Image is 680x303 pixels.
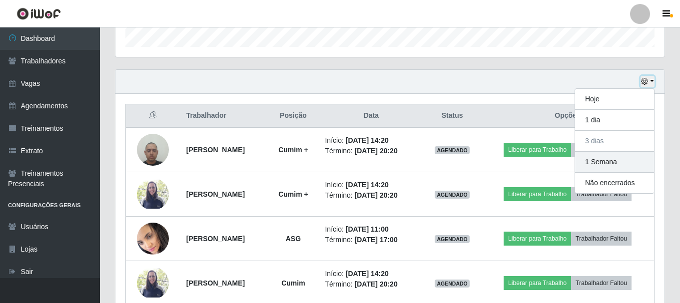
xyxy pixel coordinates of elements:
[504,276,571,290] button: Liberar para Trabalho
[325,224,417,235] li: Início:
[346,181,389,189] time: [DATE] 14:20
[186,146,245,154] strong: [PERSON_NAME]
[16,7,61,20] img: CoreUI Logo
[137,269,169,298] img: 1751565100941.jpeg
[186,235,245,243] strong: [PERSON_NAME]
[278,190,308,198] strong: Cumim +
[575,110,654,131] button: 1 dia
[575,173,654,193] button: Não encerrados
[137,180,169,209] img: 1751565100941.jpeg
[325,190,417,201] li: Término:
[481,104,655,128] th: Opções
[504,187,571,201] button: Liberar para Trabalho
[435,146,470,154] span: AGENDADO
[355,280,398,288] time: [DATE] 20:20
[355,191,398,199] time: [DATE] 20:20
[571,187,632,201] button: Trabalhador Faltou
[571,276,632,290] button: Trabalhador Faltou
[355,236,398,244] time: [DATE] 17:00
[325,279,417,290] li: Término:
[504,143,571,157] button: Liberar para Trabalho
[137,221,169,256] img: 1753109368650.jpeg
[571,143,632,157] button: Trabalhador Faltou
[504,232,571,246] button: Liberar para Trabalho
[435,235,470,243] span: AGENDADO
[435,280,470,288] span: AGENDADO
[575,152,654,173] button: 1 Semana
[286,235,301,243] strong: ASG
[435,191,470,199] span: AGENDADO
[575,131,654,152] button: 3 dias
[346,270,389,278] time: [DATE] 14:20
[325,180,417,190] li: Início:
[281,279,305,287] strong: Cumim
[325,146,417,156] li: Término:
[575,89,654,110] button: Hoje
[319,104,423,128] th: Data
[186,190,245,198] strong: [PERSON_NAME]
[325,269,417,279] li: Início:
[346,225,389,233] time: [DATE] 11:00
[137,128,169,171] img: 1693507860054.jpeg
[571,232,632,246] button: Trabalhador Faltou
[180,104,268,128] th: Trabalhador
[186,279,245,287] strong: [PERSON_NAME]
[267,104,319,128] th: Posição
[325,135,417,146] li: Início:
[346,136,389,144] time: [DATE] 14:20
[355,147,398,155] time: [DATE] 20:20
[423,104,481,128] th: Status
[278,146,308,154] strong: Cumim +
[325,235,417,245] li: Término:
